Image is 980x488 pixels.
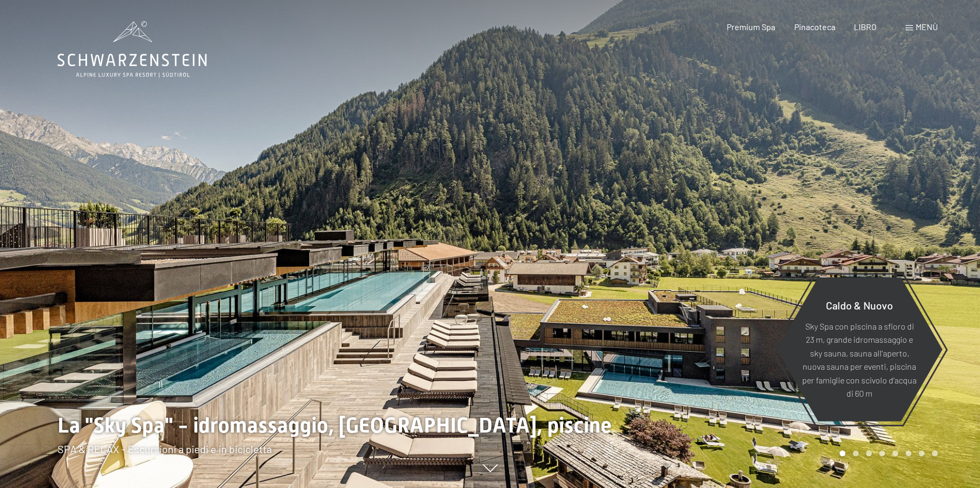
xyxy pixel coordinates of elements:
div: Giostra Pagina 4 [879,451,885,456]
a: LIBRO [854,22,877,32]
a: Premium Spa [727,22,775,32]
p: Sky Spa con piscina a sfioro di 23 m, grande idromassaggio e sky sauna, sauna all'aperto, nuova s... [802,319,917,400]
div: Giostra Pagina 3 [866,451,872,456]
a: Caldo & Nuovo Sky Spa con piscina a sfioro di 23 m, grande idromassaggio e sky sauna, sauna all'a... [776,277,943,422]
span: Menù [916,22,938,32]
div: Giostra Pagina 7 [919,451,925,456]
div: Giostra Pagina 2 [853,451,859,456]
a: Pinacoteca [794,22,835,32]
div: Carosello Pagina 1 (Diapositiva corrente) [840,451,845,456]
div: Giostra Pagina 8 [932,451,938,456]
div: Giostra Pagina 6 [906,451,911,456]
div: Impaginazione a carosello [836,451,938,456]
span: Caldo & Nuovo [826,298,893,311]
div: Carosello Pagina 5 [892,451,898,456]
